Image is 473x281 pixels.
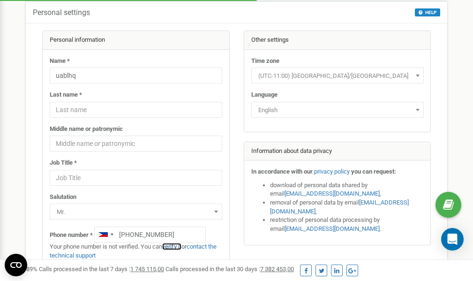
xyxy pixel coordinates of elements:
[165,266,294,273] span: Calls processed in the last 30 days :
[162,243,181,250] a: verify it
[43,31,229,50] div: Personal information
[251,102,424,118] span: English
[270,198,424,216] li: removal of personal data by email ,
[53,205,219,219] span: Mr.
[94,227,206,243] input: +1-800-555-55-55
[415,8,440,16] button: HELP
[251,68,424,84] span: (UTC-11:00) Pacific/Midway
[50,193,76,202] label: Salutation
[50,91,82,99] label: Last name *
[244,31,431,50] div: Other settings
[130,266,164,273] u: 1 745 115,00
[314,168,350,175] a: privacy policy
[251,91,278,99] label: Language
[5,254,27,276] button: Open CMP widget
[39,266,164,273] span: Calls processed in the last 7 days :
[50,231,93,240] label: Phone number *
[50,68,222,84] input: Name
[50,170,222,186] input: Job Title
[351,168,396,175] strong: you can request:
[270,216,424,233] li: restriction of personal data processing by email .
[50,136,222,152] input: Middle name or patronymic
[441,228,464,251] div: Open Intercom Messenger
[50,204,222,220] span: Mr.
[251,57,279,66] label: Time zone
[50,125,123,134] label: Middle name or patronymic
[33,8,90,17] h5: Personal settings
[285,190,380,197] a: [EMAIL_ADDRESS][DOMAIN_NAME]
[50,159,77,167] label: Job Title *
[50,57,70,66] label: Name *
[260,266,294,273] u: 7 382 453,00
[95,227,116,242] div: Telephone country code
[285,225,380,232] a: [EMAIL_ADDRESS][DOMAIN_NAME]
[50,243,217,259] a: contact the technical support
[270,181,424,198] li: download of personal data shared by email ,
[251,168,313,175] strong: In accordance with our
[270,199,409,215] a: [EMAIL_ADDRESS][DOMAIN_NAME]
[50,243,222,260] p: Your phone number is not verified. You can or
[255,104,420,117] span: English
[50,102,222,118] input: Last name
[255,69,420,83] span: (UTC-11:00) Pacific/Midway
[244,142,431,161] div: Information about data privacy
